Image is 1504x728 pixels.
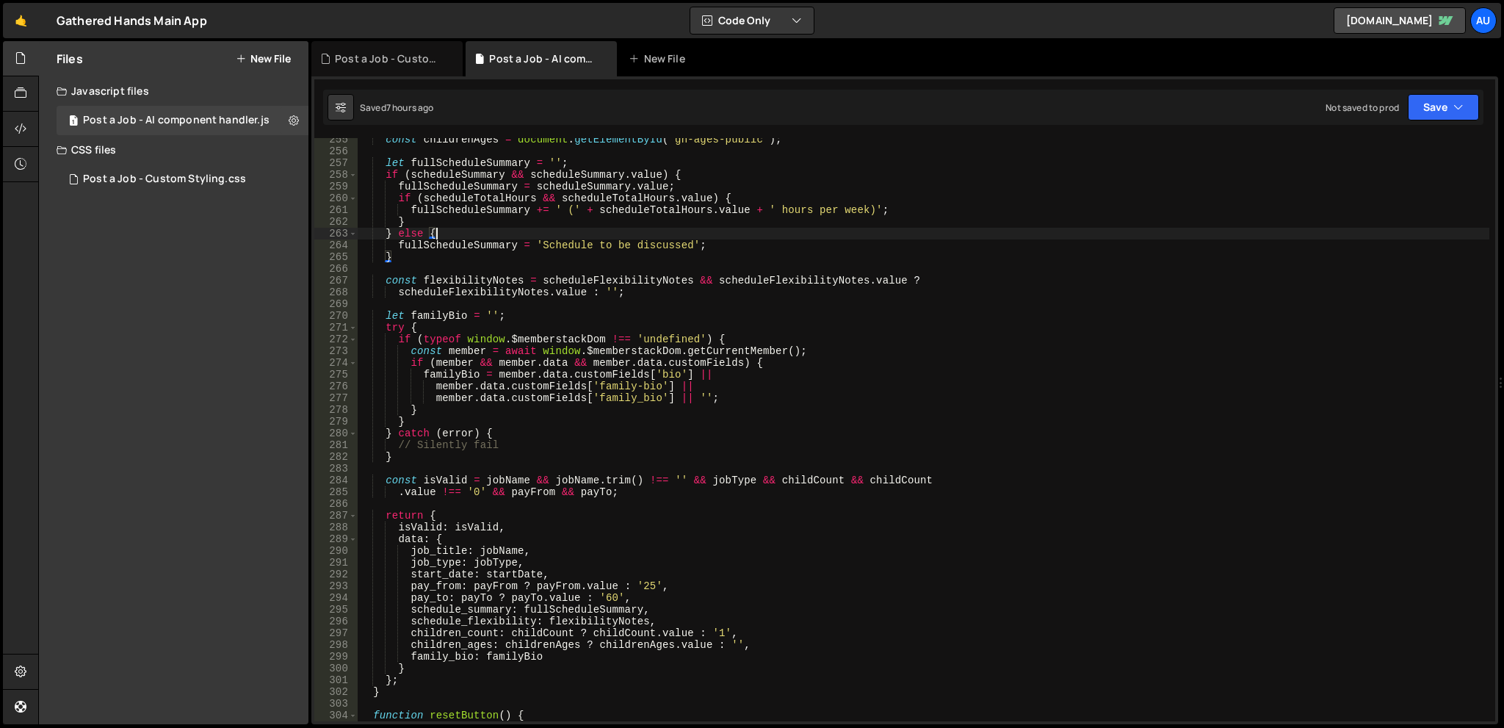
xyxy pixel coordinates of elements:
div: New File [629,51,690,66]
div: 298 [314,639,358,651]
div: 273 [314,345,358,357]
div: 270 [314,310,358,322]
div: 284 [314,475,358,486]
div: 289 [314,533,358,545]
div: 257 [314,157,358,169]
div: 287 [314,510,358,522]
div: 292 [314,569,358,580]
div: Not saved to prod [1326,101,1399,114]
span: 1 [69,116,78,128]
a: 🤙 [3,3,39,38]
div: Post a Job - AI component handler.js [57,106,314,135]
div: 269 [314,298,358,310]
div: 285 [314,486,358,498]
div: 272 [314,334,358,345]
div: 265 [314,251,358,263]
div: Gathered Hands Main App [57,12,207,29]
div: 7 hours ago [386,101,434,114]
div: 274 [314,357,358,369]
div: 304 [314,710,358,721]
div: 303 [314,698,358,710]
div: 280 [314,428,358,439]
a: Au [1470,7,1497,34]
div: Saved [360,101,434,114]
div: 261 [314,204,358,216]
div: 286 [314,498,358,510]
div: 295 [314,604,358,616]
div: Post a Job - AI component handler.js [489,51,599,66]
button: Code Only [690,7,814,34]
div: 291 [314,557,358,569]
div: 17288/48462.css [57,165,308,194]
a: [DOMAIN_NAME] [1334,7,1466,34]
div: 267 [314,275,358,286]
h2: Files [57,51,83,67]
div: 262 [314,216,358,228]
div: 299 [314,651,358,663]
div: 279 [314,416,358,428]
div: Javascript files [39,76,308,106]
div: 271 [314,322,358,334]
div: 293 [314,580,358,592]
div: Post a Job - Custom Styling.css [335,51,445,66]
div: 281 [314,439,358,451]
div: 278 [314,404,358,416]
div: Post a Job - AI component handler.js [83,114,270,127]
div: 276 [314,381,358,392]
div: 258 [314,169,358,181]
div: 301 [314,674,358,686]
div: 259 [314,181,358,192]
button: Save [1408,94,1479,120]
div: 302 [314,686,358,698]
div: 277 [314,392,358,404]
div: 264 [314,239,358,251]
div: 294 [314,592,358,604]
div: 297 [314,627,358,639]
div: CSS files [39,135,308,165]
div: 282 [314,451,358,463]
button: New File [236,53,291,65]
div: 263 [314,228,358,239]
div: 290 [314,545,358,557]
div: 266 [314,263,358,275]
div: 283 [314,463,358,475]
div: 255 [314,134,358,145]
div: Post a Job - Custom Styling.css [83,173,246,186]
div: 296 [314,616,358,627]
div: 300 [314,663,358,674]
div: 275 [314,369,358,381]
div: 256 [314,145,358,157]
div: 268 [314,286,358,298]
div: 288 [314,522,358,533]
div: 260 [314,192,358,204]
